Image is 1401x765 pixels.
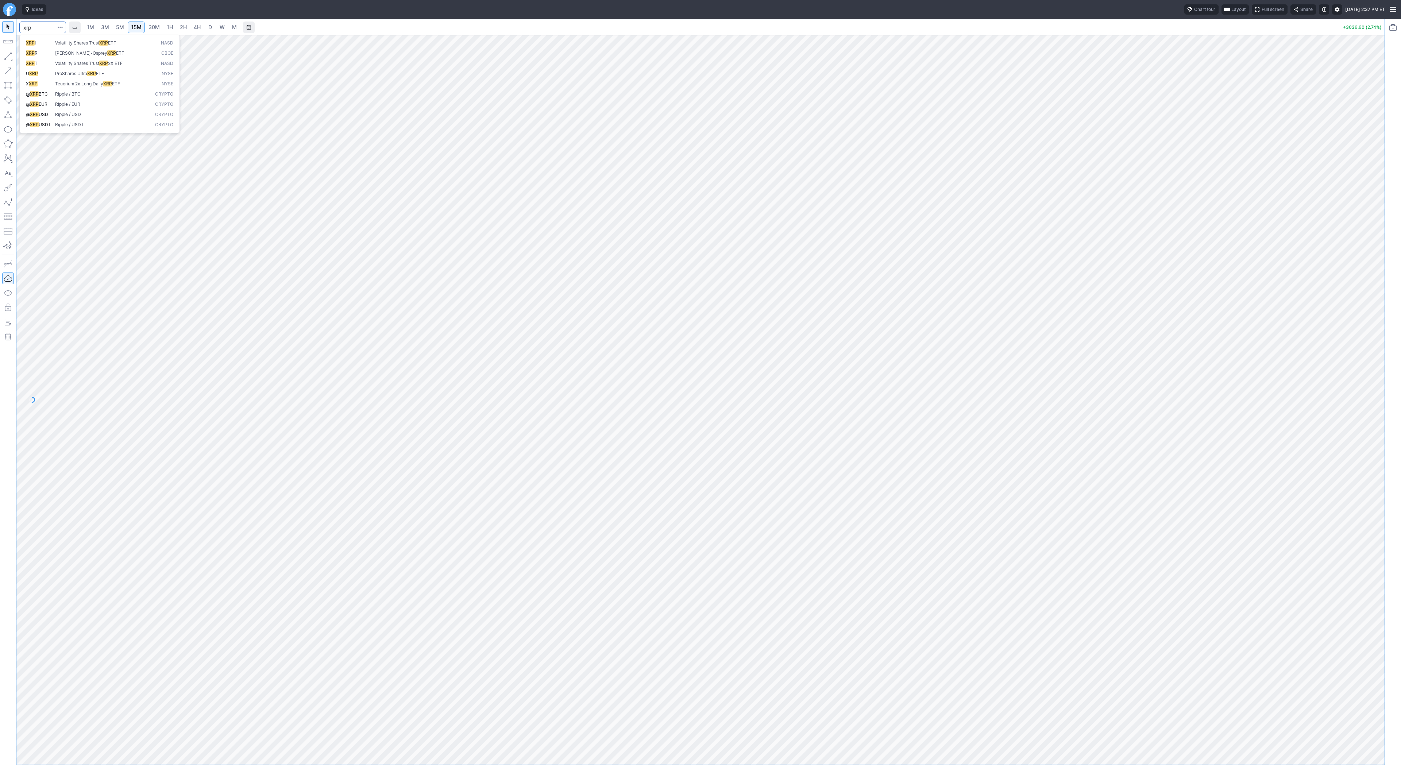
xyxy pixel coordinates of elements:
[2,287,14,299] button: Hide drawings
[220,24,225,30] span: W
[29,71,38,76] span: XRP
[155,101,173,108] span: Crypto
[26,81,29,86] span: X
[96,71,104,76] span: ETF
[55,122,84,127] span: Ripple / USDT
[55,61,99,66] span: Volatility Shares Trust
[2,123,14,135] button: Ellipse
[55,112,81,117] span: Ripple / USD
[55,50,107,56] span: [PERSON_NAME]-Osprey
[101,24,109,30] span: 3M
[2,316,14,328] button: Add note
[1262,6,1284,13] span: Full screen
[87,24,94,30] span: 1M
[1319,4,1329,15] button: Toggle dark mode
[19,22,66,33] input: Search
[1290,4,1316,15] button: Share
[232,24,237,30] span: M
[1252,4,1288,15] button: Full screen
[30,112,39,117] span: XRP
[32,6,43,13] span: Ideas
[26,71,29,76] span: U
[84,22,97,33] a: 1M
[30,101,39,107] span: XRP
[39,91,48,97] span: BTC
[2,211,14,223] button: Fibonacci retracements
[161,61,173,67] span: NASD
[19,35,180,133] div: Search
[2,196,14,208] button: Elliott waves
[194,24,201,30] span: 4H
[108,40,116,46] span: ETF
[167,24,173,30] span: 1H
[2,109,14,120] button: Triangle
[131,24,142,30] span: 15M
[145,22,163,33] a: 30M
[190,22,204,33] a: 4H
[2,331,14,343] button: Remove all autosaved drawings
[163,22,176,33] a: 1H
[112,81,120,86] span: ETF
[1343,25,1382,30] p: +3036.60 (2.74%)
[55,40,99,46] span: Volatility Shares Trust
[26,50,35,56] span: XRP
[35,50,38,56] span: R
[155,91,173,97] span: Crypto
[228,22,240,33] a: M
[103,81,112,86] span: XRP
[2,21,14,33] button: Mouse
[2,302,14,313] button: Lock drawings
[26,112,30,117] span: @
[2,65,14,77] button: Arrow
[107,50,116,56] span: XRP
[30,122,39,127] span: XRP
[128,22,145,33] a: 15M
[1194,6,1215,13] span: Chart tour
[26,101,30,107] span: @
[177,22,190,33] a: 2H
[1345,6,1385,13] span: [DATE] 2:37 PM ET
[155,122,173,128] span: Crypto
[55,91,81,97] span: Ripple / BTC
[2,273,14,284] button: Drawings Autosave: On
[2,225,14,237] button: Position
[39,122,51,127] span: USDT
[2,258,14,270] button: Drawing mode: Single
[87,71,96,76] span: XRP
[2,80,14,91] button: Rectangle
[208,24,212,30] span: D
[2,152,14,164] button: XABCD
[55,81,103,86] span: Teucrium 2x Long Daily
[55,71,87,76] span: ProShares Ultra
[35,40,36,46] span: I
[3,3,16,16] a: Finviz.com
[99,61,108,66] span: XRP
[2,94,14,106] button: Rotated rectangle
[55,22,65,33] button: Search
[161,50,173,57] span: CBOE
[26,91,30,97] span: @
[116,24,124,30] span: 5M
[35,61,38,66] span: T
[39,101,47,107] span: EUR
[22,4,46,15] button: Ideas
[162,71,173,77] span: NYSE
[1184,4,1219,15] button: Chart tour
[55,101,80,107] span: Ripple / EUR
[180,24,187,30] span: 2H
[2,50,14,62] button: Line
[2,36,14,47] button: Measure
[204,22,216,33] a: D
[1332,4,1342,15] button: Settings
[148,24,160,30] span: 30M
[243,22,255,33] button: Range
[216,22,228,33] a: W
[29,81,38,86] span: XRP
[26,122,30,127] span: @
[1231,6,1246,13] span: Layout
[39,112,48,117] span: USD
[155,112,173,118] span: Crypto
[69,22,81,33] button: Interval
[26,61,35,66] span: XRP
[2,138,14,150] button: Polygon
